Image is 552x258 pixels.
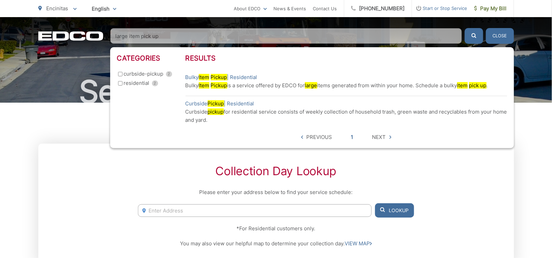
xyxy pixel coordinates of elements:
p: Please enter your address below to find your service schedule: [138,188,414,196]
input: Search [110,28,462,44]
mark: item [457,82,468,89]
a: VIEW MAP [345,240,372,248]
button: Lookup [375,203,414,218]
span: 2 [152,80,158,86]
h3: Categories [117,54,185,62]
span: 2 [166,71,172,77]
span: Next [372,133,386,141]
a: EDCD logo. Return to the homepage. [38,31,103,41]
p: Bulky is a service offered by EDCO for items generated from within your home. Schedule a bulky . [185,81,507,90]
a: News & Events [274,4,306,13]
a: Contact Us [313,4,337,13]
span: Encinitas [47,5,68,12]
mark: large [305,82,317,89]
p: *For Residential customers only. [138,224,414,233]
a: BulkyItem Pickup| Residential [185,73,257,81]
mark: Pickup [208,100,224,107]
p: Curbside for residential service consists of weekly collection of household trash, green waste an... [185,108,507,124]
a: CurbsidePickup| Residential [185,100,254,108]
input: curbside-pickup 2 [118,72,123,76]
mark: pickup [208,108,224,115]
span: English [87,3,121,15]
span: Previous [307,133,332,141]
button: Submit the search query. [465,28,483,44]
span: residential [124,79,149,87]
span: curbside-pickup [124,70,163,78]
mark: Pickup [211,74,227,80]
mark: Item [199,74,209,80]
mark: pick up [469,82,487,89]
input: residential 2 [118,81,123,86]
span: Pay My Bill [474,4,507,13]
p: You may also view our helpful map to determine your collection day. [138,240,414,248]
h3: Results [185,54,507,62]
a: About EDCO [234,4,267,13]
mark: Item [199,82,209,89]
button: Close [486,28,514,44]
a: 1 [351,133,354,141]
h2: Collection Day Lookup [138,164,414,178]
h1: Service Schedules [38,75,514,109]
input: Enter Address [138,204,371,217]
mark: Pickup [211,82,227,89]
